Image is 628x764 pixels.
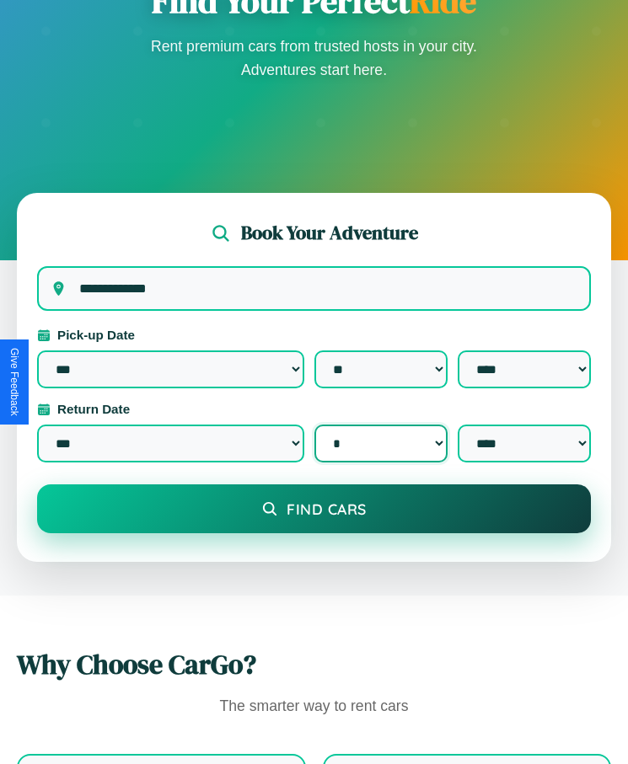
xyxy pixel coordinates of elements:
label: Return Date [37,402,591,416]
h2: Book Your Adventure [241,220,418,246]
p: Rent premium cars from trusted hosts in your city. Adventures start here. [146,35,483,82]
div: Give Feedback [8,348,20,416]
label: Pick-up Date [37,328,591,342]
h2: Why Choose CarGo? [17,646,611,683]
button: Find Cars [37,484,591,533]
p: The smarter way to rent cars [17,693,611,720]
